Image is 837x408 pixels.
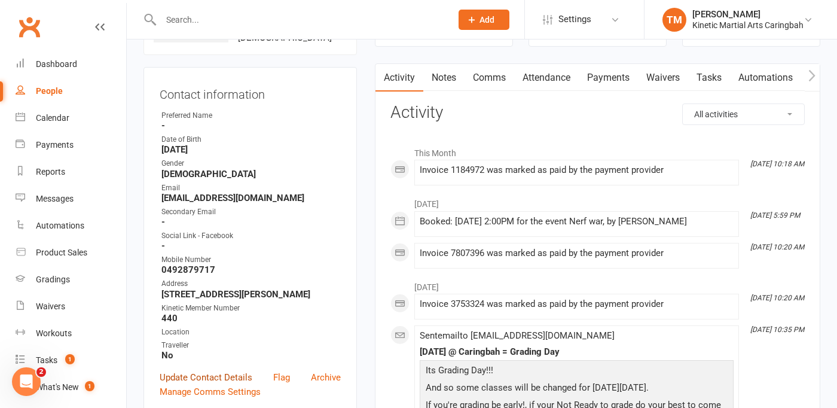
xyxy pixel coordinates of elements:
strong: [STREET_ADDRESS][PERSON_NAME] [161,289,341,300]
div: Dashboard [36,59,77,69]
button: Add [459,10,509,30]
p: And so some classes will be changed for [DATE][DATE]. [423,380,731,398]
a: Flag [273,370,290,385]
div: Calendar [36,113,69,123]
a: Tasks 1 [16,347,126,374]
a: People [16,78,126,105]
strong: 440 [161,313,341,324]
a: Update Contact Details [160,370,252,385]
a: Archive [311,370,341,385]
i: [DATE] 10:35 PM [750,325,804,334]
a: Product Sales [16,239,126,266]
a: Waivers [16,293,126,320]
i: [DATE] 10:18 AM [750,160,804,168]
a: Workouts [16,320,126,347]
iframe: Intercom live chat [12,367,41,396]
strong: [DEMOGRAPHIC_DATA] [161,169,341,179]
div: Booked: [DATE] 2:00PM for the event Nerf war, by [PERSON_NAME] [420,217,734,227]
h3: Contact information [160,83,341,101]
span: Settings [558,6,591,33]
a: Dashboard [16,51,126,78]
div: Gender [161,158,341,169]
strong: [EMAIL_ADDRESS][DOMAIN_NAME] [161,193,341,203]
span: Sent email to [EMAIL_ADDRESS][DOMAIN_NAME] [420,330,615,341]
div: Waivers [36,302,65,311]
div: Gradings [36,275,70,284]
div: Product Sales [36,248,87,257]
span: Add [479,15,494,25]
a: What's New1 [16,374,126,401]
a: Activity [375,64,423,92]
p: Its Grading Day!!! [423,363,731,380]
a: Payments [579,64,638,92]
i: [DATE] 10:20 AM [750,294,804,302]
a: Attendance [514,64,579,92]
a: Reports [16,159,126,185]
div: Invoice 3753324 was marked as paid by the payment provider [420,299,734,309]
div: Mobile Number [161,254,341,266]
div: Invoice 7807396 was marked as paid by the payment provider [420,248,734,258]
a: Calendar [16,105,126,132]
strong: 0492879717 [161,264,341,275]
a: Gradings [16,266,126,293]
div: People [36,86,63,96]
li: This Month [390,141,805,160]
strong: - [161,120,341,131]
div: Invoice 1184972 was marked as paid by the payment provider [420,165,734,175]
div: Kinetic Member Number [161,303,341,314]
a: Waivers [638,64,688,92]
i: [DATE] 5:59 PM [750,211,800,220]
a: Automations [16,212,126,239]
a: Payments [16,132,126,159]
strong: - [161,217,341,227]
li: [DATE] [390,191,805,211]
div: Kinetic Martial Arts Caringbah [692,20,804,31]
div: Secondary Email [161,206,341,218]
div: Social Link - Facebook [161,230,341,242]
a: Notes [423,64,465,92]
div: [DATE] @ Caringbah = Grading Day [420,347,734,357]
strong: No [161,350,341,361]
a: Clubworx [14,12,44,42]
li: [DATE] [390,275,805,294]
div: Preferred Name [161,110,341,121]
a: Tasks [688,64,730,92]
div: Tasks [36,355,57,365]
div: Email [161,182,341,194]
div: Traveller [161,340,341,351]
div: Date of Birth [161,134,341,145]
div: Payments [36,140,74,150]
div: Messages [36,194,74,203]
div: TM [662,8,686,32]
span: 2 [36,367,46,377]
div: Address [161,278,341,290]
input: Search... [157,11,443,28]
span: 1 [65,354,75,364]
div: Workouts [36,328,72,338]
div: Location [161,327,341,338]
div: Automations [36,221,84,230]
a: Comms [465,64,514,92]
div: Reports [36,167,65,176]
a: Messages [16,185,126,212]
h3: Activity [390,103,805,122]
span: 1 [85,381,94,391]
i: [DATE] 10:20 AM [750,243,804,251]
strong: [DATE] [161,144,341,155]
strong: - [161,240,341,251]
a: Automations [730,64,801,92]
div: [PERSON_NAME] [692,9,804,20]
a: Manage Comms Settings [160,385,261,399]
div: What's New [36,382,79,392]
